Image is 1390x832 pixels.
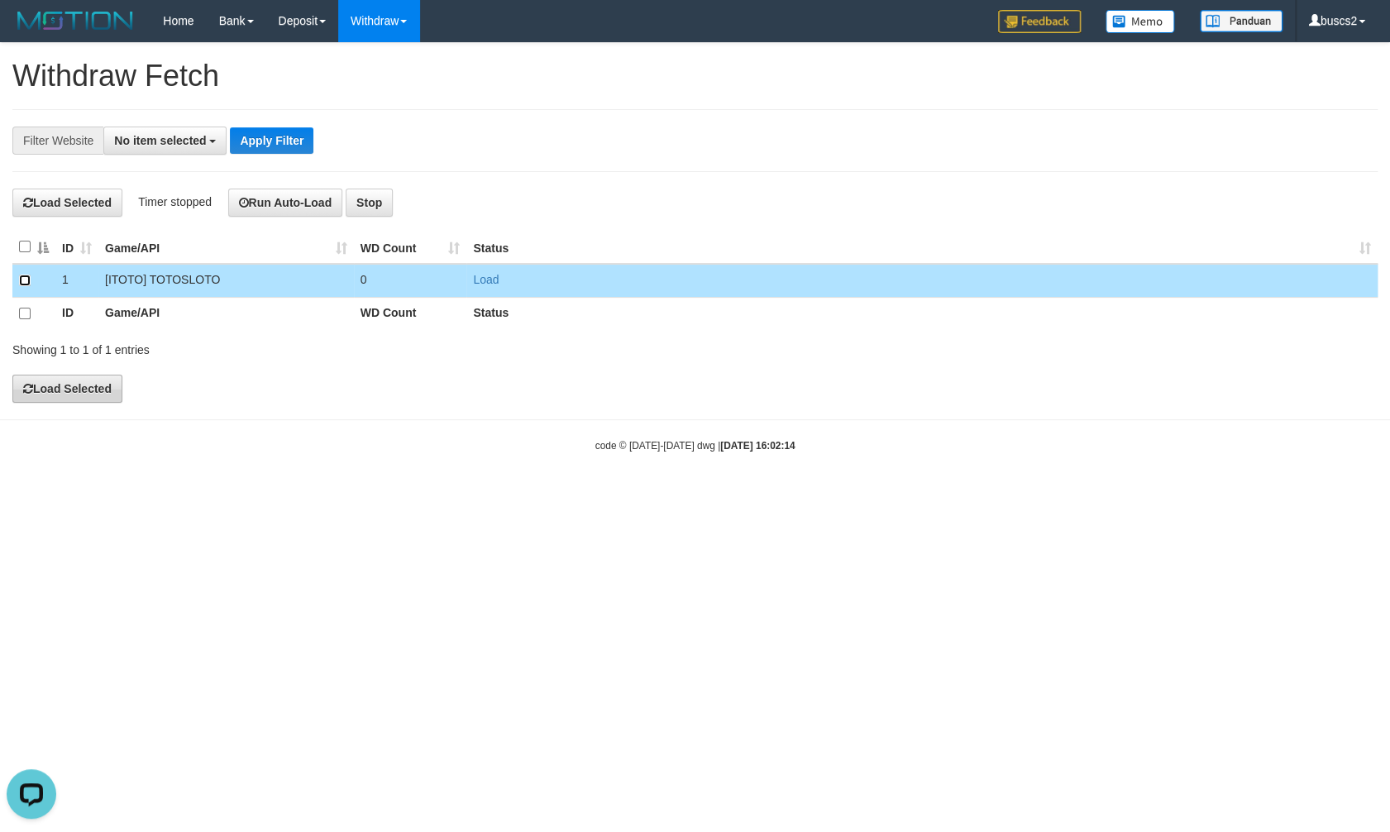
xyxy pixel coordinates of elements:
span: No item selected [114,134,206,147]
img: panduan.png [1200,10,1283,32]
td: 1 [55,264,98,298]
button: Apply Filter [230,127,313,154]
span: Timer stopped [138,195,212,208]
button: Load Selected [12,189,122,217]
strong: [DATE] 16:02:14 [720,440,795,452]
button: No item selected [103,127,227,155]
th: Game/API: activate to sort column ascending [98,231,354,264]
small: code © [DATE]-[DATE] dwg | [595,440,795,452]
th: Status: activate to sort column ascending [466,231,1378,264]
h1: Withdraw Fetch [12,60,1378,93]
button: Load Selected [12,375,122,403]
td: [ITOTO] TOTOSLOTO [98,264,354,298]
th: WD Count: activate to sort column ascending [354,231,467,264]
span: 0 [361,273,367,286]
button: Run Auto-Load [228,189,343,217]
th: Status [466,297,1378,330]
img: Feedback.jpg [998,10,1081,33]
button: Open LiveChat chat widget [7,7,56,56]
a: Load [473,273,499,286]
div: Filter Website [12,127,103,155]
img: MOTION_logo.png [12,8,138,33]
button: Stop [346,189,393,217]
img: Button%20Memo.svg [1106,10,1175,33]
th: ID [55,297,98,330]
th: WD Count [354,297,467,330]
div: Showing 1 to 1 of 1 entries [12,335,566,358]
th: ID: activate to sort column ascending [55,231,98,264]
th: Game/API [98,297,354,330]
